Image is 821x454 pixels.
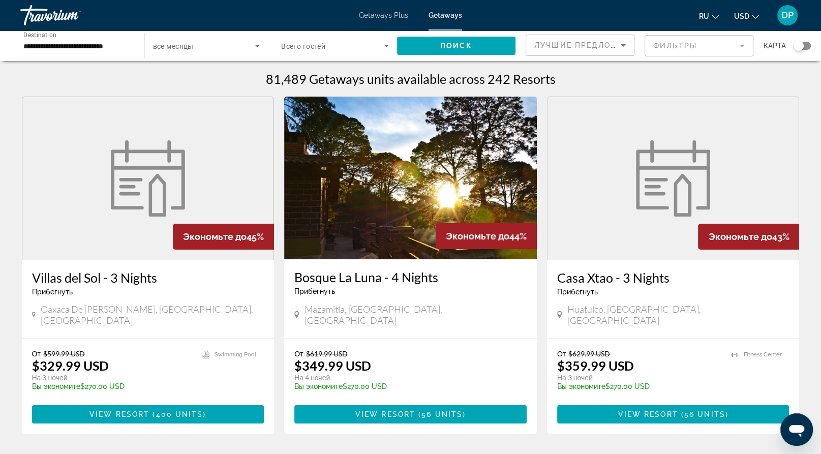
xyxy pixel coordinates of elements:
span: USD [734,12,749,20]
span: Вы экономите [557,382,605,390]
button: Filter [645,35,753,57]
span: DP [781,10,794,20]
span: Лучшие предложения [534,41,643,49]
p: $359.99 USD [557,358,634,373]
button: User Menu [774,5,801,26]
a: Villas del Sol - 3 Nights [32,270,264,285]
span: Mazamitla, [GEOGRAPHIC_DATA], [GEOGRAPHIC_DATA] [305,304,527,326]
span: Destination [23,31,56,38]
span: Прибегнуть [557,288,598,296]
a: Travorium [20,2,122,28]
a: Casa Xtao - 3 Nights [557,270,789,285]
span: Oaxaca de [PERSON_NAME], [GEOGRAPHIC_DATA], [GEOGRAPHIC_DATA] [41,304,264,326]
span: ( ) [415,410,466,418]
button: Change currency [734,9,759,23]
span: View Resort [355,410,415,418]
span: От [32,349,41,358]
span: Swimming Pool [215,351,256,358]
span: $599.99 USD [43,349,85,358]
span: ( ) [678,410,728,418]
p: $270.00 USD [557,382,721,390]
div: 45% [173,224,274,250]
a: Bosque La Luna - 4 Nights [294,269,527,285]
p: $329.99 USD [32,358,109,373]
p: На 3 ночей [557,373,721,382]
span: Вы экономите [294,382,343,390]
span: Экономьте до [708,231,772,242]
span: Экономьте до [183,231,247,242]
div: 44% [436,223,537,249]
span: $619.99 USD [306,349,347,358]
h1: 81,489 Getaways units available across 242 Resorts [266,71,556,86]
span: карта [764,39,786,53]
img: week.svg [105,140,191,217]
a: Getaways [429,11,462,19]
p: $349.99 USD [294,358,371,373]
span: Прибегнуть [294,287,335,295]
span: View Resort [89,410,149,418]
span: 400 units [156,410,203,418]
span: Вы экономите [32,382,80,390]
span: ( ) [149,410,206,418]
p: $270.00 USD [294,382,516,390]
span: все месяцы [153,42,194,50]
span: View Resort [618,410,678,418]
span: От [557,349,566,358]
span: 56 units [684,410,725,418]
span: Экономьте до [446,231,509,241]
button: View Resort(400 units) [32,405,264,423]
span: ru [699,12,709,20]
div: 43% [698,224,799,250]
mat-select: Sort by [534,39,626,51]
span: Поиск [440,42,472,50]
iframe: Кнопка запуска окна обмена сообщениями [780,413,813,446]
span: От [294,349,303,358]
p: $270.00 USD [32,382,193,390]
button: Change language [699,9,719,23]
span: Huatulco, [GEOGRAPHIC_DATA], [GEOGRAPHIC_DATA] [567,304,789,326]
span: Fitness Center [743,351,781,358]
p: На 3 ночей [32,373,193,382]
img: 5477E01X.jpg [284,97,537,259]
span: $629.99 USD [568,349,610,358]
a: Getaways Plus [359,11,408,19]
span: Всего гостей [281,42,325,50]
span: 56 units [421,410,463,418]
button: View Resort(56 units) [294,405,527,423]
span: Прибегнуть [32,288,73,296]
img: week.svg [630,140,716,217]
button: Поиск [397,37,516,55]
button: View Resort(56 units) [557,405,789,423]
p: На 4 ночей [294,373,516,382]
